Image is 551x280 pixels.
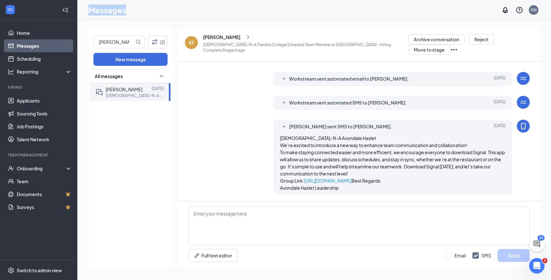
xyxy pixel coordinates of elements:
[408,34,465,45] button: Archive conversation
[280,75,288,83] svg: SmallChevronDown
[151,38,159,46] svg: Filter
[280,123,288,131] svg: SmallChevronUp
[450,46,458,54] svg: Ellipses
[17,267,62,274] div: Switch to admin view
[17,175,72,188] a: Team
[17,52,72,65] a: Scheduling
[533,240,541,248] svg: ChatActive
[189,39,194,46] div: KF
[17,94,72,107] a: Applicants
[469,34,494,45] button: Reject
[194,252,200,259] svg: Pen
[289,99,407,107] span: Workstream sent automated SMS to [PERSON_NAME].
[494,123,506,131] span: [DATE]
[519,75,527,82] svg: WorkstreamLogo
[17,39,72,52] a: Messages
[188,249,237,262] button: Full text editorPen
[8,152,71,158] div: Team Management
[136,39,141,45] svg: MagnifyingGlass
[152,86,164,91] p: [DATE]
[529,236,545,252] button: ChatActive
[8,68,14,75] svg: Analysis
[501,6,509,14] svg: Notifications
[519,122,527,130] svg: MobileSms
[17,201,72,214] a: SurveysCrown
[531,7,536,13] div: CH
[529,258,545,274] iframe: Intercom live chat
[498,249,530,262] button: Send
[62,7,69,13] svg: Collapse
[17,188,72,201] a: DocumentsCrown
[537,235,545,241] div: 14
[280,135,505,191] span: [DEMOGRAPHIC_DATA]-fil-A Avondale Haslet We’re excited to introduce a new way to enhance team com...
[289,75,409,83] span: Workstream sent automated email to [PERSON_NAME].
[95,88,103,96] svg: DoubleChat
[8,165,14,172] svg: UserCheck
[243,32,253,42] button: ChevronRight
[94,36,134,48] input: Search
[203,42,408,53] p: [DEMOGRAPHIC_DATA]-fil-A Flexible College Schedule Team Member at [GEOGRAPHIC_DATA] - Hiring Comp...
[519,98,527,106] svg: WorkstreamLogo
[17,68,72,75] div: Reporting
[88,5,126,15] h1: Messages
[494,99,506,107] span: [DATE]
[245,33,251,41] svg: ChevronRight
[17,165,66,172] div: Onboarding
[158,72,165,80] svg: SmallChevronUp
[494,75,506,83] span: [DATE]
[106,93,164,98] p: [DEMOGRAPHIC_DATA]-fil-A Flexible College Schedule Team Member at [GEOGRAPHIC_DATA]
[542,258,547,263] span: 2
[17,107,72,120] a: Sourcing Tools
[95,73,123,79] span: All messages
[8,85,71,90] div: Hiring
[304,178,352,184] a: [URL][DOMAIN_NAME]
[7,6,14,13] svg: WorkstreamLogo
[93,53,168,66] button: New message
[17,120,72,133] a: Job Postings
[289,123,392,131] span: [PERSON_NAME] sent SMS to [PERSON_NAME].
[203,34,240,40] div: [PERSON_NAME]
[148,35,168,48] button: Filter (2)
[17,133,72,146] a: Talent Network
[106,86,142,92] span: [PERSON_NAME]
[8,267,14,274] svg: Settings
[408,45,450,55] button: Move to stage
[516,6,523,14] svg: QuestionInfo
[17,26,72,39] a: Home
[280,99,288,107] svg: SmallChevronDown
